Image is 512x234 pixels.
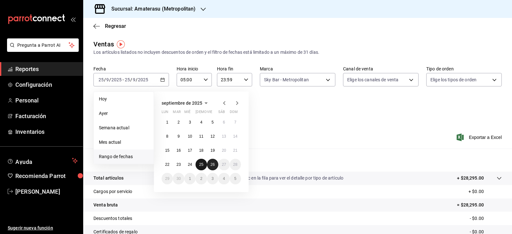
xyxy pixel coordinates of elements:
[124,77,130,82] input: --
[212,120,214,125] abbr: 5 de septiembre de 2025
[15,172,78,180] span: Recomienda Parrot
[132,77,136,82] input: --
[199,162,203,167] abbr: 25 de septiembre de 2025
[99,110,148,117] span: Ayer
[196,117,207,128] button: 4 de septiembre de 2025
[189,120,191,125] abbr: 3 de septiembre de 2025
[162,159,173,170] button: 22 de septiembre de 2025
[99,125,148,131] span: Semana actual
[184,145,196,156] button: 17 de septiembre de 2025
[222,162,226,167] abbr: 27 de septiembre de 2025
[234,176,236,181] abbr: 5 de octubre de 2025
[184,110,190,117] abbr: miércoles
[211,162,215,167] abbr: 26 de septiembre de 2025
[196,110,233,117] abbr: jueves
[111,77,122,82] input: ----
[230,110,238,117] abbr: domingo
[223,176,225,181] abbr: 4 de octubre de 2025
[177,67,212,71] label: Hora inicio
[458,133,502,141] button: Exportar a Excel
[8,225,78,231] span: Sugerir nueva función
[188,162,192,167] abbr: 24 de septiembre de 2025
[199,148,203,153] abbr: 18 de septiembre de 2025
[17,42,69,49] span: Pregunta a Parrot AI
[218,131,229,142] button: 13 de septiembre de 2025
[15,187,78,196] span: [PERSON_NAME]
[178,134,180,139] abbr: 9 de septiembre de 2025
[207,117,218,128] button: 5 de septiembre de 2025
[173,173,184,184] button: 30 de septiembre de 2025
[212,176,214,181] abbr: 3 de octubre de 2025
[162,110,168,117] abbr: lunes
[188,148,192,153] abbr: 17 de septiembre de 2025
[15,112,78,120] span: Facturación
[162,131,173,142] button: 8 de septiembre de 2025
[200,120,203,125] abbr: 4 de septiembre de 2025
[184,117,196,128] button: 3 de septiembre de 2025
[104,77,106,82] span: /
[93,67,169,71] label: Fecha
[207,131,218,142] button: 12 de septiembre de 2025
[93,188,132,195] p: Cargos por servicio
[162,99,210,107] button: septiembre de 2025
[468,188,502,195] p: + $0.00
[123,77,124,82] span: -
[70,17,76,22] button: open_drawer_menu
[93,23,126,29] button: Regresar
[178,120,180,125] abbr: 2 de septiembre de 2025
[166,134,168,139] abbr: 8 de septiembre de 2025
[117,40,125,48] button: Tooltip marker
[207,145,218,156] button: 19 de septiembre de 2025
[99,96,148,102] span: Hoy
[470,215,502,222] p: - $0.00
[15,157,69,165] span: Ayuda
[234,120,236,125] abbr: 7 de septiembre de 2025
[230,159,241,170] button: 28 de septiembre de 2025
[343,67,419,71] label: Canal de venta
[4,46,79,53] a: Pregunta a Parrot AI
[93,156,502,164] p: Resumen
[99,153,148,160] span: Rango de fechas
[105,23,126,29] span: Regresar
[136,77,138,82] span: /
[7,38,79,52] button: Pregunta a Parrot AI
[162,173,173,184] button: 29 de septiembre de 2025
[93,49,502,56] div: Los artículos listados no incluyen descuentos de orden y el filtro de fechas está limitado a un m...
[165,162,169,167] abbr: 22 de septiembre de 2025
[173,110,180,117] abbr: martes
[218,145,229,156] button: 20 de septiembre de 2025
[218,159,229,170] button: 27 de septiembre de 2025
[207,159,218,170] button: 26 de septiembre de 2025
[93,202,118,208] p: Venta bruta
[199,134,203,139] abbr: 11 de septiembre de 2025
[106,5,196,13] h3: Sucursal: Amaterasu (Metropolitan)
[176,148,180,153] abbr: 16 de septiembre de 2025
[93,215,132,222] p: Descuentos totales
[207,110,212,117] abbr: viernes
[189,176,191,181] abbr: 1 de octubre de 2025
[207,173,218,184] button: 3 de octubre de 2025
[173,131,184,142] button: 9 de septiembre de 2025
[15,80,78,89] span: Configuración
[184,159,196,170] button: 24 de septiembre de 2025
[184,173,196,184] button: 1 de octubre de 2025
[233,148,237,153] abbr: 21 de septiembre de 2025
[138,77,148,82] input: ----
[426,67,502,71] label: Tipo de orden
[200,176,203,181] abbr: 2 de octubre de 2025
[218,117,229,128] button: 6 de septiembre de 2025
[218,110,225,117] abbr: sábado
[99,139,148,146] span: Mes actual
[184,131,196,142] button: 10 de septiembre de 2025
[230,145,241,156] button: 21 de septiembre de 2025
[223,120,225,125] abbr: 6 de septiembre de 2025
[130,77,132,82] span: /
[260,67,335,71] label: Marca
[166,120,168,125] abbr: 1 de septiembre de 2025
[230,117,241,128] button: 7 de septiembre de 2025
[196,145,207,156] button: 18 de septiembre de 2025
[430,77,476,83] span: Elige los tipos de orden
[15,127,78,136] span: Inventarios
[211,148,215,153] abbr: 19 de septiembre de 2025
